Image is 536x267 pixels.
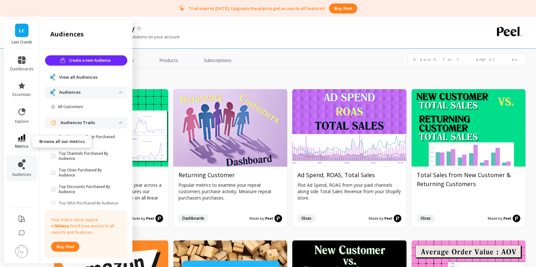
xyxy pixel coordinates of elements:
h2: growth [54,75,526,83]
p: Your trial is set to expire in Don’t lose access to all reports and features. [51,217,121,236]
p: Top Customer Tags Purchased By Audience [59,134,119,145]
span: explore [15,119,29,124]
h2: audiences [50,30,84,39]
img: profile picture [15,245,28,258]
button: Buy peel [329,4,357,13]
button: Buy peel [51,242,79,252]
img: navigation item icon [50,120,57,126]
input: Search for templates [408,53,526,65]
p: Audiences [59,89,119,96]
img: down caret icon [119,122,122,124]
p: Top Cities Purchased By Audience [59,168,119,178]
button: Create a new Audience [45,55,127,66]
span: Create a new Audience [69,57,113,64]
nav: Tabs [54,53,239,68]
a: View all Audiences [59,74,122,81]
p: Top Channels Purchased By Audience [59,151,119,161]
span: audiences [12,172,31,177]
img: down caret icon [119,91,122,93]
span: dashboards [10,67,34,72]
span: metrics [15,144,28,149]
a: Subscriptions [196,53,239,68]
img: navigation item icon [50,89,55,96]
p: Last Crumb [10,40,34,45]
span: View all Audiences [59,74,98,81]
span: LC [19,27,25,34]
a: Products [152,53,186,68]
p: Top SKUs Purchased By Audience [59,201,118,206]
p: Trial expires [DATE]. Upgrade the plan to get access to all features! [188,5,325,11]
strong: 50 days. [55,223,70,229]
p: Top Discounts Purchased By Audience [59,184,119,194]
p: All Customers [58,104,119,109]
p: Audiences Traits [60,120,119,126]
img: navigation item icon [50,74,55,81]
span: essentials [12,92,31,97]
